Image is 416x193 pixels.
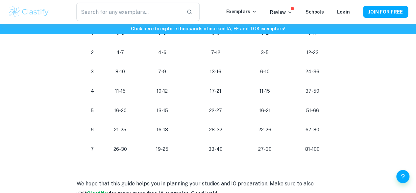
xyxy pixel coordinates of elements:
p: Exemplars [226,8,257,15]
p: 7 [85,145,101,154]
p: Review [270,9,292,16]
p: 2 [85,48,101,57]
input: Search for any exemplars... [76,3,182,21]
p: 7-9 [140,67,184,76]
p: 11-15 [111,87,130,96]
p: 67-80 [293,125,331,134]
p: 11-15 [247,87,282,96]
a: Login [337,9,350,15]
p: 5 [85,106,101,115]
p: 17-21 [195,87,236,96]
p: 4-6 [140,48,184,57]
p: 4-7 [111,48,130,57]
p: 12-23 [293,48,331,57]
p: 24-36 [293,67,331,76]
p: 6 [85,125,101,134]
p: 37-50 [293,87,331,96]
p: 28-32 [195,125,236,134]
p: 22-26 [247,125,282,134]
p: 33-40 [195,145,236,154]
p: 7-12 [195,48,236,57]
p: 16-18 [140,125,184,134]
p: 3-5 [247,48,282,57]
p: 27-30 [247,145,282,154]
p: 13-16 [195,67,236,76]
p: 22-27 [195,106,236,115]
p: 16-21 [247,106,282,115]
p: 6-10 [247,67,282,76]
p: 4 [85,87,101,96]
p: 10-12 [140,87,184,96]
p: 81-100 [293,145,331,154]
p: 13-15 [140,106,184,115]
p: 16-20 [111,106,130,115]
p: 51-66 [293,106,331,115]
h6: Click here to explore thousands of marked IA, EE and TOK exemplars ! [1,25,415,32]
p: 26-30 [111,145,130,154]
img: Clastify logo [8,5,50,18]
button: JOIN FOR FREE [363,6,408,18]
p: 8-10 [111,67,130,76]
p: 3 [85,67,101,76]
p: 19-25 [140,145,184,154]
button: Help and Feedback [396,170,409,183]
a: Schools [306,9,324,15]
p: 21-25 [111,125,130,134]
